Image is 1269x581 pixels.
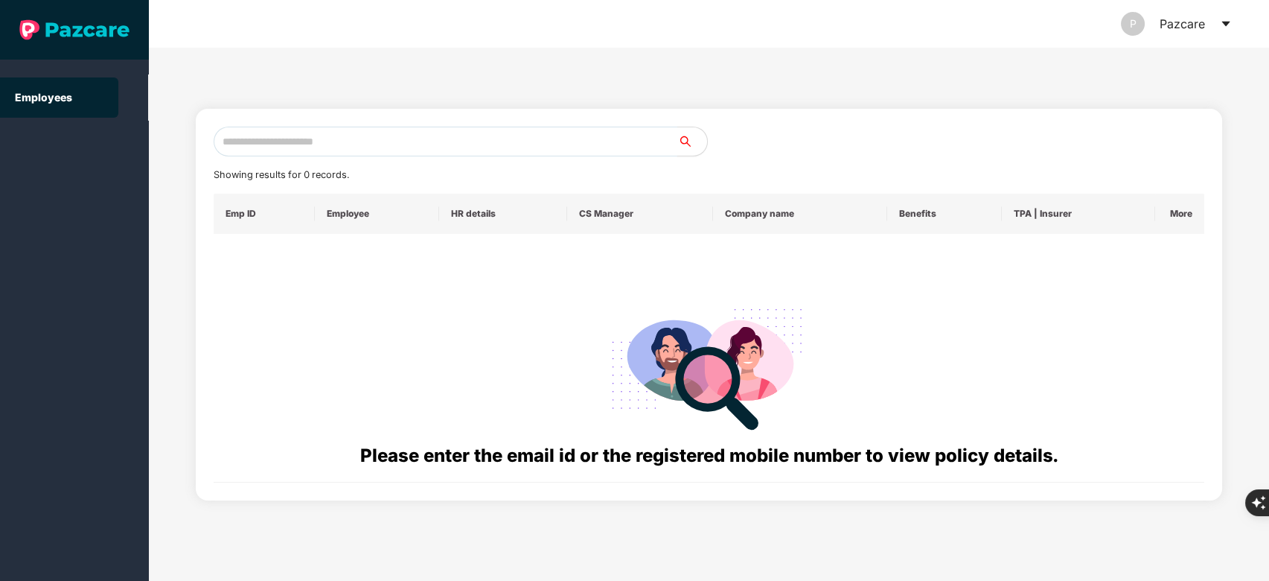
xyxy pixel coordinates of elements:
span: caret-down [1220,18,1232,30]
button: search [677,127,708,156]
th: CS Manager [567,194,713,234]
th: HR details [439,194,567,234]
span: Showing results for 0 records. [214,169,349,180]
a: Employees [15,91,72,104]
span: search [677,136,707,147]
span: P [1130,12,1137,36]
th: Emp ID [214,194,316,234]
span: Please enter the email id or the registered mobile number to view policy details. [360,445,1058,466]
th: Company name [713,194,887,234]
th: TPA | Insurer [1002,194,1155,234]
th: Employee [315,194,439,234]
th: Benefits [887,194,1001,234]
img: svg+xml;base64,PHN2ZyB4bWxucz0iaHR0cDovL3d3dy53My5vcmcvMjAwMC9zdmciIHdpZHRoPSIyODgiIGhlaWdodD0iMj... [601,290,816,442]
th: More [1155,194,1205,234]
